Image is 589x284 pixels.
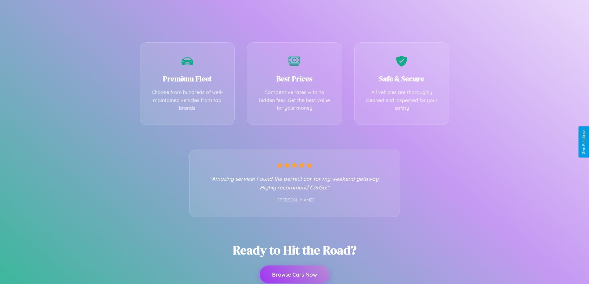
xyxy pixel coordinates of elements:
h3: Best Prices [257,74,332,84]
p: - [PERSON_NAME] [202,196,387,204]
div: Give Feedback [582,129,586,155]
h3: Premium Fleet [150,74,225,84]
p: All vehicles are thoroughly cleaned and inspected for your safety [364,88,440,112]
h2: Ready to Hit the Road? [233,242,356,258]
button: Browse Cars Now [260,265,329,283]
h3: Safe & Secure [364,74,440,84]
p: "Amazing service! Found the perfect car for my weekend getaway. Highly recommend CarGo!" [202,174,387,192]
p: Competitive rates with no hidden fees. Get the best value for your money [257,88,332,112]
p: Choose from hundreds of well-maintained vehicles from top brands [150,88,225,112]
